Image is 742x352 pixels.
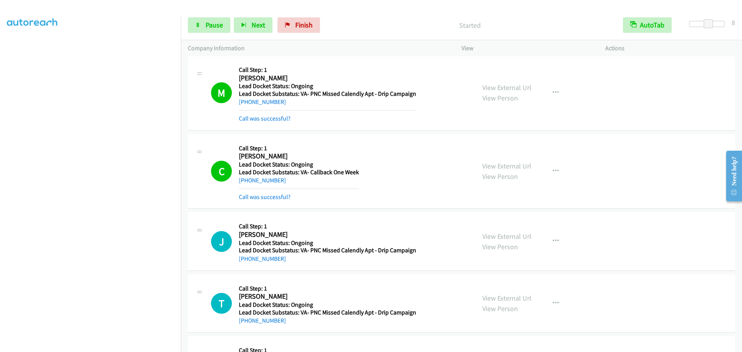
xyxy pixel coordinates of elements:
[239,98,286,105] a: [PHONE_NUMBER]
[239,168,359,176] h5: Lead Docket Substatus: VA- Callback One Week
[239,230,416,239] h2: [PERSON_NAME]
[295,20,313,29] span: Finish
[482,162,531,170] a: View External Url
[482,94,518,102] a: View Person
[239,223,416,230] h5: Call Step: 1
[252,20,265,29] span: Next
[239,247,416,254] h5: Lead Docket Substatus: VA- PNC Missed Calendly Apt - Drip Campaign
[211,293,232,314] h1: T
[277,17,320,33] a: Finish
[239,115,291,122] a: Call was successful?
[720,145,742,207] iframe: Resource Center
[211,161,232,182] h1: C
[239,82,416,90] h5: Lead Docket Status: Ongoing
[239,285,416,292] h5: Call Step: 1
[482,242,518,251] a: View Person
[239,292,416,301] h2: [PERSON_NAME]
[623,17,672,33] button: AutoTab
[482,304,518,313] a: View Person
[188,44,448,53] p: Company Information
[211,293,232,314] div: The call is yet to be attempted
[239,239,416,247] h5: Lead Docket Status: Ongoing
[239,193,291,201] a: Call was successful?
[239,161,359,168] h5: Lead Docket Status: Ongoing
[605,44,735,53] p: Actions
[239,317,286,324] a: [PHONE_NUMBER]
[239,66,416,74] h5: Call Step: 1
[211,82,232,103] h1: M
[239,255,286,262] a: [PHONE_NUMBER]
[482,232,531,241] a: View External Url
[239,301,416,309] h5: Lead Docket Status: Ongoing
[330,20,609,31] p: Started
[461,44,591,53] p: View
[482,294,531,303] a: View External Url
[239,152,359,161] h2: [PERSON_NAME]
[732,17,735,28] div: 8
[239,309,416,316] h5: Lead Docket Substatus: VA- PNC Missed Calendly Apt - Drip Campaign
[239,145,359,152] h5: Call Step: 1
[482,83,531,92] a: View External Url
[482,172,518,181] a: View Person
[211,231,232,252] h1: J
[239,90,416,98] h5: Lead Docket Substatus: VA- PNC Missed Calendly Apt - Drip Campaign
[188,17,230,33] a: Pause
[239,177,286,184] a: [PHONE_NUMBER]
[239,74,416,83] h2: [PERSON_NAME]
[234,17,272,33] button: Next
[206,20,223,29] span: Pause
